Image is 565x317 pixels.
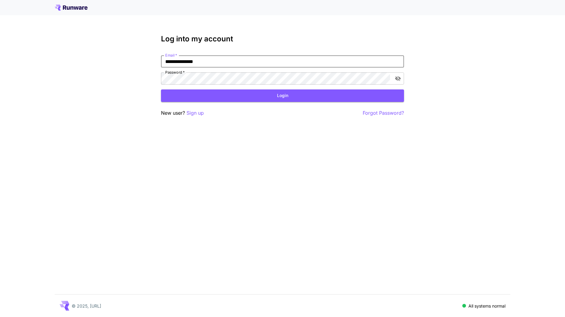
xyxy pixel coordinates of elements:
[468,303,505,309] p: All systems normal
[72,303,101,309] p: © 2025, [URL]
[392,73,403,84] button: toggle password visibility
[161,35,404,43] h3: Log into my account
[165,70,185,75] label: Password
[161,89,404,102] button: Login
[187,109,204,117] button: Sign up
[363,109,404,117] button: Forgot Password?
[161,109,204,117] p: New user?
[165,53,177,58] label: Email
